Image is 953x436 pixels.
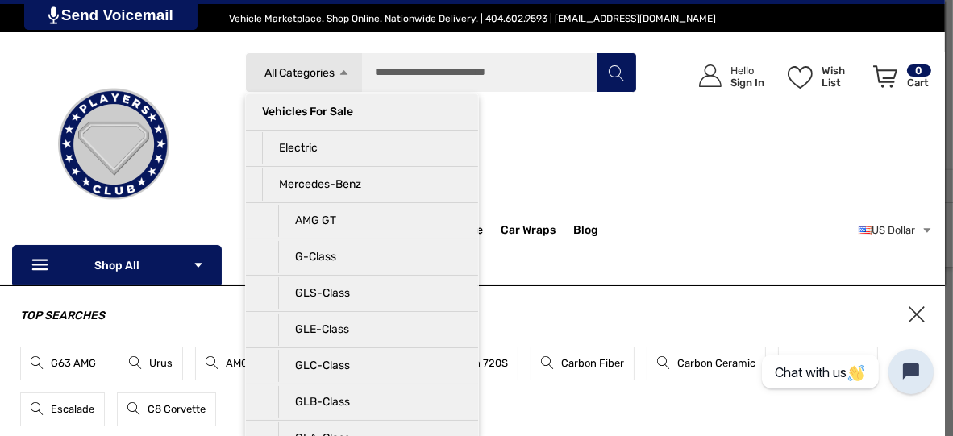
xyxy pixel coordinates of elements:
[193,260,204,271] svg: Icon Arrow Down
[699,64,722,87] svg: Icon User Account
[730,77,764,89] p: Sign In
[278,350,462,382] p: GLC-Class
[909,306,925,322] span: ×
[278,386,462,418] p: GLB-Class
[262,96,462,128] p: Vehicles For Sale
[778,347,878,380] a: Hummer EV
[245,52,362,93] a: All Categories Icon Arrow Down Icon Arrow Up
[117,392,216,426] a: C8 Corvette
[229,13,716,24] span: Vehicle Marketplace. Shop Online. Nationwide Delivery. | 404.602.9593 | [EMAIL_ADDRESS][DOMAIN_NAME]
[822,64,864,89] p: Wish List
[33,64,194,225] img: Players Club | Cars For Sale
[20,306,925,326] h3: Top Searches
[20,347,106,380] a: G63 AMG
[338,67,350,79] svg: Icon Arrow Up
[119,347,183,380] a: Urus
[873,65,897,88] svg: Review Your Cart
[531,347,635,380] a: Carbon Fiber
[278,277,462,309] p: GLS-Class
[278,205,462,237] p: AMG GT
[859,214,933,247] a: USD
[730,64,764,77] p: Hello
[788,66,813,89] svg: Wish List
[265,66,335,80] span: All Categories
[262,168,462,201] p: Mercedes-Benz
[20,392,105,426] a: Escalade
[278,314,462,346] p: GLE-Class
[866,48,933,111] a: Cart with 0 items
[262,132,462,164] p: Electric
[573,223,598,241] a: Blog
[680,48,772,104] a: Sign in
[596,52,636,93] button: Search
[48,6,59,24] img: PjwhLS0gR2VuZXJhdG9yOiBHcmF2aXQuaW8gLS0+PHN2ZyB4bWxucz0iaHR0cDovL3d3dy53My5vcmcvMjAwMC9zdmciIHhtb...
[501,214,573,247] a: Car Wraps
[780,48,866,104] a: Wish List Wish List
[647,347,766,380] a: Carbon Ceramic
[12,245,222,285] p: Shop All
[907,77,931,89] p: Cart
[501,223,556,241] span: Car Wraps
[195,347,275,380] a: AMG GT
[907,64,931,77] p: 0
[278,241,462,273] p: G-Class
[30,256,54,275] svg: Icon Line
